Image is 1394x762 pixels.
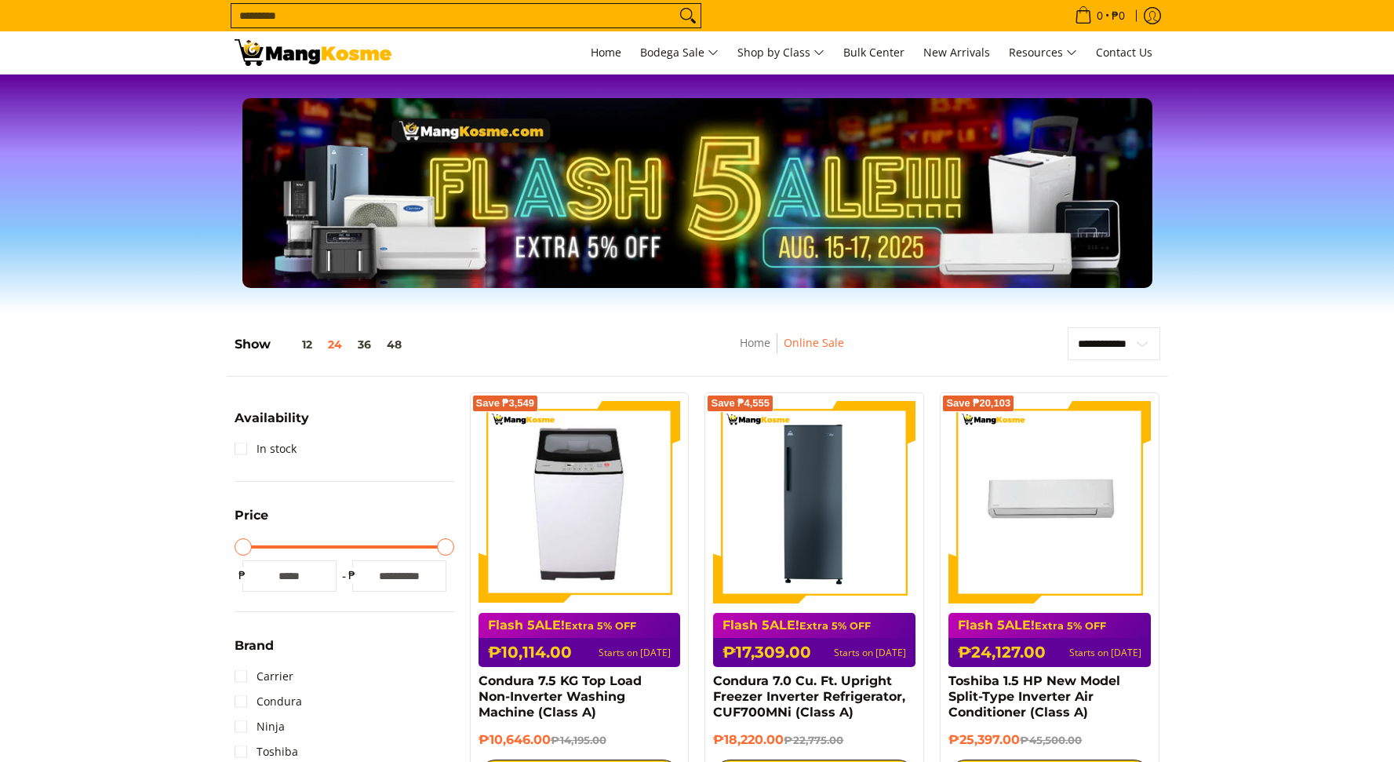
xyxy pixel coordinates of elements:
summary: Open [235,509,268,534]
a: Carrier [235,664,293,689]
button: 48 [379,338,409,351]
h5: Show [235,337,409,352]
img: BREAKING NEWS: Flash 5ale! August 15-17, 2025 l Mang Kosme [235,39,391,66]
span: Contact Us [1096,45,1152,60]
span: New Arrivals [923,45,990,60]
summary: Open [235,412,309,436]
span: Price [235,509,268,522]
a: Home [740,335,770,350]
summary: Open [235,640,274,664]
a: Bodega Sale [632,31,726,74]
span: ₱ [235,567,250,583]
span: Availability [235,412,309,425]
a: New Arrivals [915,31,998,74]
span: • [1070,7,1130,24]
a: Condura 7.5 KG Top Load Non-Inverter Washing Machine (Class A) [479,673,642,720]
img: Toshiba 1.5 HP New Model Split-Type Inverter Air Conditioner (Class A) [948,401,1151,603]
del: ₱14,195.00 [551,734,606,746]
a: Home [583,31,629,74]
a: Condura [235,689,302,714]
span: Save ₱4,555 [711,399,770,408]
a: Condura 7.0 Cu. Ft. Upright Freezer Inverter Refrigerator, CUF700MNi (Class A) [713,673,905,720]
img: condura-7.5kg-topload-non-inverter-washing-machine-class-c-full-view-mang-kosme [485,401,675,603]
button: Search [675,4,701,27]
span: Bulk Center [843,45,904,60]
nav: Breadcrumbs [635,334,947,369]
h6: ₱25,397.00 [948,732,1151,748]
span: Resources [1009,43,1077,63]
span: Brand [235,640,274,652]
del: ₱22,775.00 [784,734,843,746]
a: Toshiba 1.5 HP New Model Split-Type Inverter Air Conditioner (Class A) [948,673,1120,720]
a: Ninja [235,714,285,739]
button: 36 [350,338,379,351]
span: Shop by Class [737,43,824,63]
button: 12 [271,338,320,351]
h6: ₱18,220.00 [713,732,915,748]
span: ₱ [344,567,360,583]
a: Online Sale [784,335,844,350]
span: Bodega Sale [640,43,719,63]
h6: ₱10,646.00 [479,732,681,748]
span: Save ₱20,103 [946,399,1010,408]
span: 0 [1094,10,1105,21]
span: Home [591,45,621,60]
span: ₱0 [1109,10,1127,21]
img: Condura 7.0 Cu. Ft. Upright Freezer Inverter Refrigerator, CUF700MNi (Class A) [713,401,915,603]
a: Contact Us [1088,31,1160,74]
a: Shop by Class [730,31,832,74]
a: In stock [235,436,297,461]
a: Resources [1001,31,1085,74]
nav: Main Menu [407,31,1160,74]
span: Save ₱3,549 [476,399,535,408]
del: ₱45,500.00 [1020,734,1082,746]
a: Bulk Center [835,31,912,74]
button: 24 [320,338,350,351]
